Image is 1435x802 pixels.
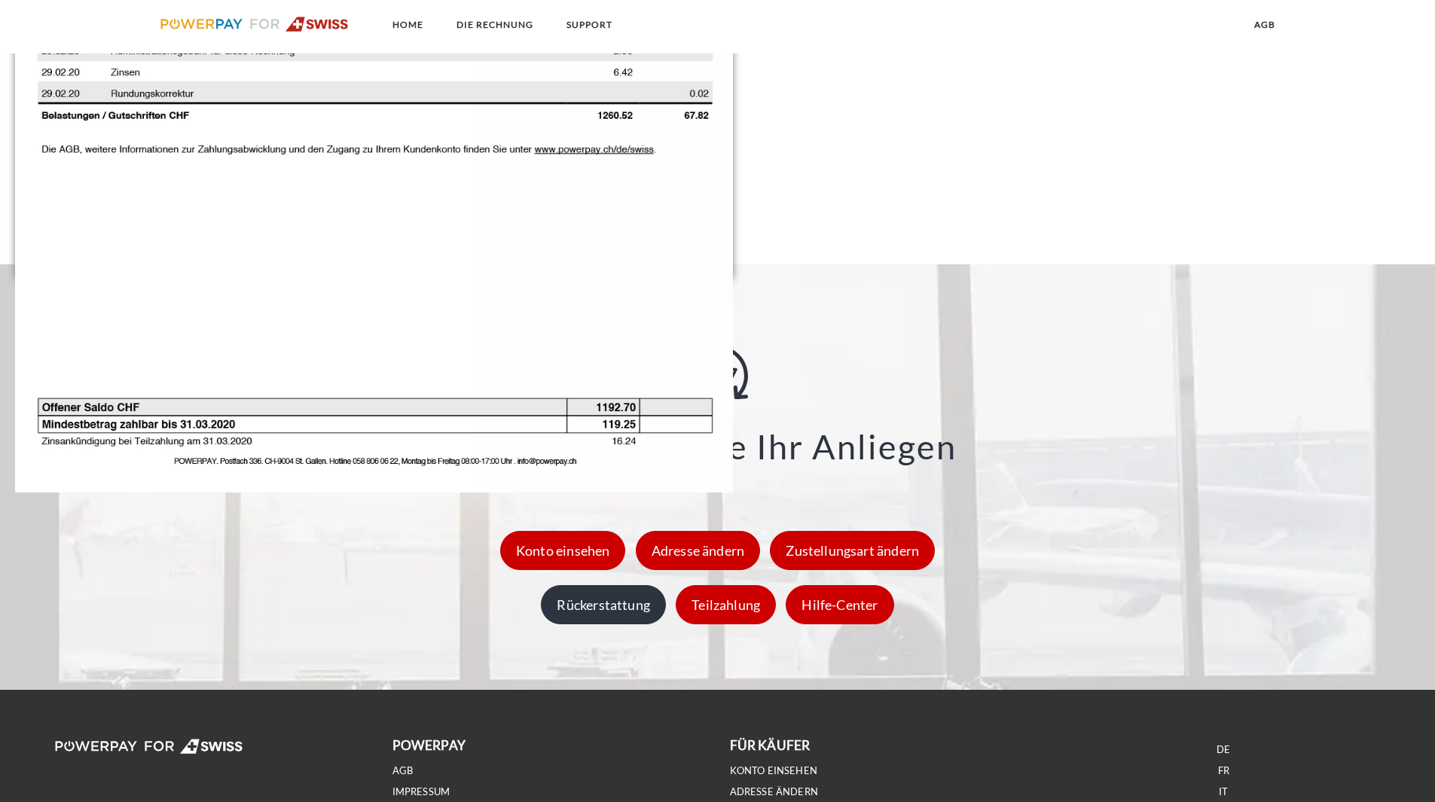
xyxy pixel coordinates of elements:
[500,531,626,570] div: Konto einsehen
[1218,764,1229,777] a: FR
[392,764,414,777] a: agb
[730,737,811,753] b: FÜR KÄUFER
[770,531,935,570] div: Zustellungsart ändern
[730,764,818,777] a: Konto einsehen
[676,585,776,624] div: Teilzahlung
[632,542,765,559] a: Adresse ändern
[730,785,819,798] a: Adresse ändern
[444,11,546,38] a: DIE RECHNUNG
[782,596,897,613] a: Hilfe-Center
[55,739,244,754] img: logo-swiss-white.svg
[160,17,350,32] img: logo-swiss.svg
[786,585,893,624] div: Hilfe-Center
[392,737,466,753] b: POWERPAY
[672,596,780,613] a: Teilzahlung
[1241,11,1288,38] a: agb
[554,11,625,38] a: SUPPORT
[636,531,761,570] div: Adresse ändern
[537,596,670,613] a: Rückerstattung
[1219,785,1228,798] a: IT
[496,542,630,559] a: Konto einsehen
[1217,743,1230,756] a: DE
[541,585,666,624] div: Rückerstattung
[766,542,939,559] a: Zustellungsart ändern
[392,785,450,798] a: IMPRESSUM
[380,11,436,38] a: Home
